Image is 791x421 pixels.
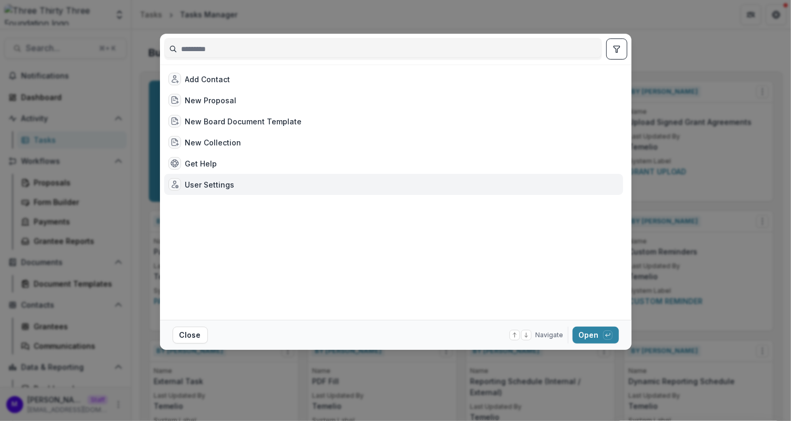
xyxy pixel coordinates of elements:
div: New Board Document Template [185,116,302,127]
button: Open [573,327,619,344]
div: User Settings [185,179,235,190]
div: Get Help [185,158,217,169]
div: Add Contact [185,74,231,85]
button: Close [173,327,208,344]
div: New Collection [185,137,242,148]
div: New Proposal [185,95,237,106]
button: toggle filters [606,38,627,60]
span: Navigate [536,330,564,340]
